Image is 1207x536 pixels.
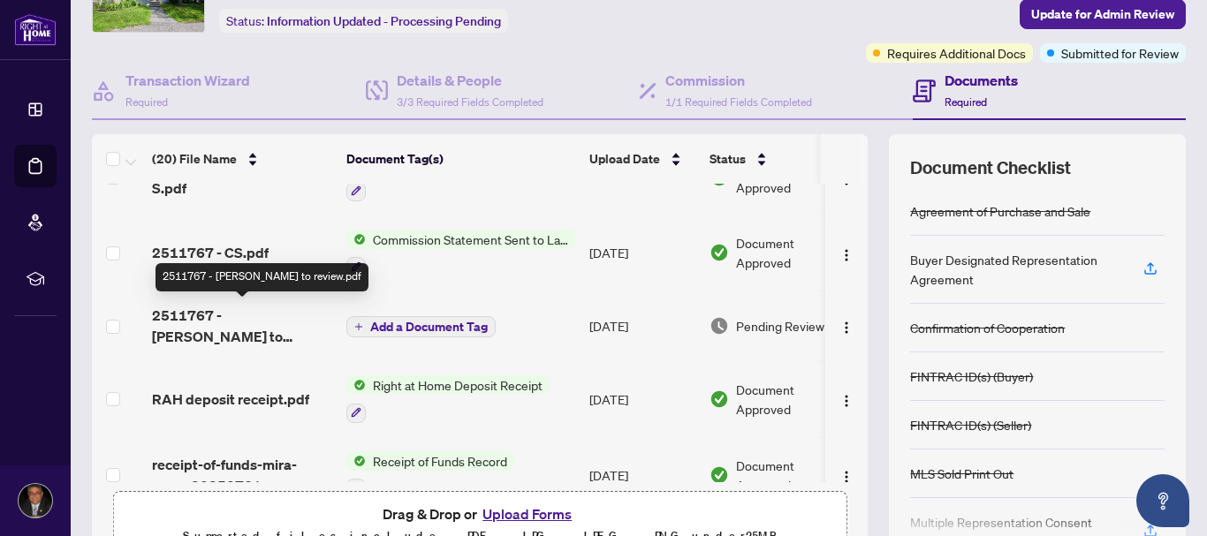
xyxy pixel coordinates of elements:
[1061,43,1179,63] span: Submitted for Review
[736,456,846,494] span: Document Approved
[589,149,660,169] span: Upload Date
[346,316,496,337] button: Add a Document Tag
[582,361,702,437] td: [DATE]
[219,9,508,33] div: Status:
[152,242,269,263] span: 2511767 - CS.pdf
[839,248,854,262] img: Logo
[839,470,854,484] img: Logo
[346,230,366,249] img: Status Icon
[832,238,861,267] button: Logo
[366,230,575,249] span: Commission Statement Sent to Lawyer
[582,437,702,513] td: [DATE]
[839,321,854,335] img: Logo
[887,43,1026,63] span: Requires Additional Docs
[710,316,729,336] img: Document Status
[152,454,332,496] span: receipt-of-funds-mira-nemr-20250731-100829.pdf
[665,95,812,109] span: 1/1 Required Fields Completed
[710,149,746,169] span: Status
[145,134,339,184] th: (20) File Name
[125,70,250,91] h4: Transaction Wizard
[910,464,1013,483] div: MLS Sold Print Out
[366,451,514,471] span: Receipt of Funds Record
[354,322,363,331] span: plus
[346,314,496,337] button: Add a Document Tag
[125,95,168,109] span: Required
[19,484,52,517] img: Profile Icon
[736,233,846,272] span: Document Approved
[152,389,309,410] span: RAH deposit receipt.pdf
[1136,474,1189,527] button: Open asap
[736,316,824,336] span: Pending Review
[346,451,366,471] img: Status Icon
[383,502,577,525] span: Drag & Drop or
[346,451,514,499] button: Status IconReceipt of Funds Record
[156,263,368,291] div: 2511767 - [PERSON_NAME] to review.pdf
[910,155,1071,180] span: Document Checklist
[945,70,1018,91] h4: Documents
[832,461,861,489] button: Logo
[910,366,1033,386] div: FINTRAC ID(s) (Buyer)
[397,95,543,109] span: 3/3 Required Fields Completed
[346,230,575,277] button: Status IconCommission Statement Sent to Lawyer
[339,134,582,184] th: Document Tag(s)
[582,215,702,291] td: [DATE]
[710,243,729,262] img: Document Status
[152,149,237,169] span: (20) File Name
[910,201,1090,221] div: Agreement of Purchase and Sale
[910,318,1065,337] div: Confirmation of Cooperation
[582,134,702,184] th: Upload Date
[370,321,488,333] span: Add a Document Tag
[832,385,861,413] button: Logo
[710,465,729,485] img: Document Status
[832,312,861,340] button: Logo
[366,375,550,395] span: Right at Home Deposit Receipt
[477,502,577,525] button: Upload Forms
[346,375,366,395] img: Status Icon
[945,95,987,109] span: Required
[152,305,332,347] span: 2511767 - [PERSON_NAME] to review.pdf
[397,70,543,91] h4: Details & People
[346,375,550,423] button: Status IconRight at Home Deposit Receipt
[665,70,812,91] h4: Commission
[710,389,729,409] img: Document Status
[14,13,57,46] img: logo
[267,13,501,29] span: Information Updated - Processing Pending
[702,134,853,184] th: Status
[910,250,1122,289] div: Buyer Designated Representation Agreement
[839,394,854,408] img: Logo
[582,291,702,361] td: [DATE]
[736,380,846,419] span: Document Approved
[910,415,1031,434] div: FINTRAC ID(s) (Seller)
